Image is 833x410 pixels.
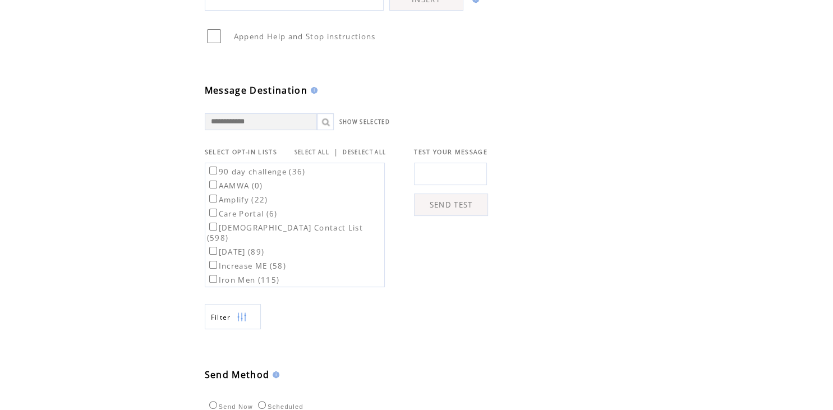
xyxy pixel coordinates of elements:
[258,401,266,409] input: Scheduled
[237,305,247,330] img: filters.png
[209,275,217,283] input: Iron Men (115)
[207,209,278,219] label: Care Portal (6)
[414,148,487,156] span: TEST YOUR MESSAGE
[209,181,217,188] input: AAMWA (0)
[207,261,286,271] label: Increase ME (58)
[209,223,217,231] input: [DEMOGRAPHIC_DATA] Contact List (598)
[414,194,488,216] a: SEND TEST
[205,84,307,96] span: Message Destination
[207,275,280,285] label: Iron Men (115)
[206,403,253,410] label: Send Now
[339,118,390,126] a: SHOW SELECTED
[334,147,338,157] span: |
[207,181,263,191] label: AAMWA (0)
[209,401,217,409] input: Send Now
[234,31,376,42] span: Append Help and Stop instructions
[207,247,265,257] label: [DATE] (89)
[205,368,270,381] span: Send Method
[269,371,279,378] img: help.gif
[207,195,268,205] label: Amplify (22)
[209,195,217,202] input: Amplify (22)
[205,304,261,329] a: Filter
[205,148,277,156] span: SELECT OPT-IN LISTS
[209,261,217,269] input: Increase ME (58)
[307,87,317,94] img: help.gif
[211,312,231,322] span: Show filters
[209,247,217,255] input: [DATE] (89)
[209,209,217,216] input: Care Portal (6)
[343,149,386,156] a: DESELECT ALL
[209,167,217,174] input: 90 day challenge (36)
[294,149,329,156] a: SELECT ALL
[255,403,303,410] label: Scheduled
[207,167,306,177] label: 90 day challenge (36)
[207,223,363,243] label: [DEMOGRAPHIC_DATA] Contact List (598)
